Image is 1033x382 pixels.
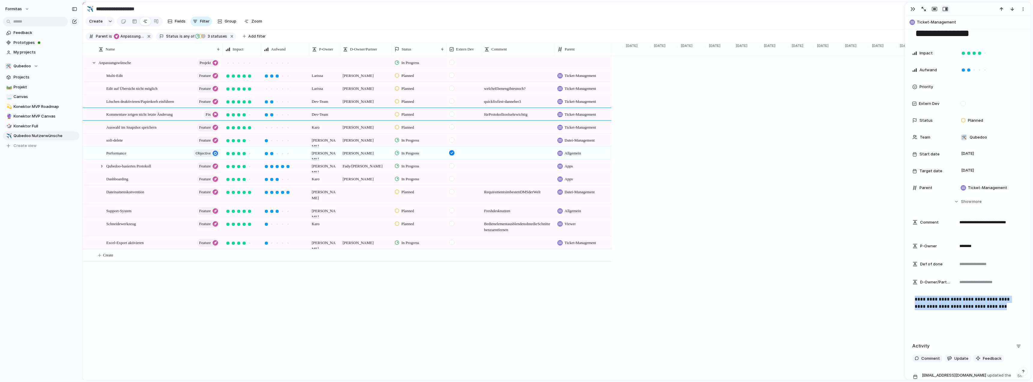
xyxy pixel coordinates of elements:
span: Ticket-Management [565,73,596,79]
span: [DATE] [732,43,749,48]
span: Impact [919,50,933,56]
span: P-Owner [920,243,937,249]
button: Zoom [242,17,265,26]
span: Feature [199,188,211,196]
span: Target date [919,168,942,174]
span: In Progress [401,163,419,169]
button: Fields [165,17,188,26]
span: Allgemein [565,150,581,156]
span: Karo [309,121,340,130]
span: Dashboarding [106,175,128,182]
span: Planned [401,208,414,214]
span: Dev-Team [309,95,340,105]
button: Create [89,249,621,261]
span: Anpassungswünsche [98,59,131,66]
span: Comment [920,219,939,225]
span: [PERSON_NAME] [309,205,340,220]
button: Update [945,355,971,362]
span: [PERSON_NAME] [340,82,391,92]
span: Planned [401,124,414,130]
span: more [972,199,982,205]
span: Fields [175,18,186,24]
span: statuses [206,34,227,39]
div: ✈️Qubedoo Nutzerwünsche [3,131,79,140]
span: [PERSON_NAME] [340,173,391,182]
button: Feature [197,207,220,215]
span: Feature [199,220,211,228]
span: welche Ebenen gibt es noch? [482,82,554,92]
a: My projects [3,48,79,57]
div: ✈️ [87,5,93,13]
span: Planned [968,118,983,124]
span: Ticket-Management [565,99,596,105]
span: soft-delete [106,136,123,143]
button: Feature [197,162,220,170]
div: 💫Konektor MVP Roadmap [3,102,79,111]
span: Update [954,356,968,362]
span: Group [225,18,236,24]
span: Projects [14,74,77,80]
span: quick fix first - dann eher 3 [482,95,554,105]
button: Feature [197,136,220,144]
span: Konektor MVP Roadmap [14,104,77,110]
span: [DATE] [960,150,976,157]
span: Viewer [565,221,576,227]
span: Projekt [199,59,211,67]
button: Comment [912,355,942,362]
div: 🎲Konektor Full [3,122,79,131]
button: Fix [204,111,220,118]
button: 🎲 [5,123,11,129]
span: Feature [199,97,211,106]
span: Add filter [248,34,266,39]
span: In Progress [401,240,419,246]
button: Create view [3,141,79,150]
div: 🎲 [6,123,11,130]
span: Planned [401,86,414,92]
span: Create [89,18,103,24]
span: [EMAIL_ADDRESS][DOMAIN_NAME] [922,372,986,378]
span: In Progress [401,150,419,156]
span: [PERSON_NAME] [309,237,340,252]
a: 🛤️Projekt [3,83,79,92]
span: Larissa [309,69,340,79]
span: Apps [565,163,573,169]
span: Planned [401,112,414,118]
span: [PERSON_NAME] [309,134,340,149]
span: Canvas [14,94,77,100]
span: Edit auf Übersicht nicht möglich [106,85,157,92]
span: [PERSON_NAME] [340,237,391,246]
span: Planned [401,189,414,195]
button: 💫 [5,104,11,110]
span: [PERSON_NAME] [309,147,340,162]
span: Status [919,118,933,124]
span: Anpassungswünsche [120,34,144,39]
span: Aufwand [919,67,937,73]
a: Prototypes [3,38,79,47]
div: 🛤️ [6,84,11,90]
span: Multi-Edit [106,72,123,79]
span: [DATE] [677,43,694,48]
span: [PERSON_NAME] [340,121,391,130]
span: Freshdesk nutzen [482,205,554,214]
h2: Activity [912,343,930,350]
span: Dateinamenskonvention [106,188,144,195]
span: [DATE] [705,43,722,48]
span: Qubedoo Nutzerwünsche [14,133,77,139]
button: Feedback [973,355,1004,362]
div: 📃 [6,93,11,100]
button: Create [86,17,106,26]
span: Planned [401,73,414,79]
a: 🔮Konektor MVP Canvas [3,112,79,121]
span: [DATE] [650,43,667,48]
span: Create view [14,143,37,149]
span: [DATE] [788,43,805,48]
button: Anpassungswünsche [113,33,145,40]
button: ✈️ [5,133,11,139]
div: 🛠️ [961,134,967,140]
span: Feature [199,207,211,215]
button: 3 statuses [195,33,228,40]
span: Karo [309,218,340,227]
span: 3 [206,34,211,38]
span: Datei-Management [565,189,595,195]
